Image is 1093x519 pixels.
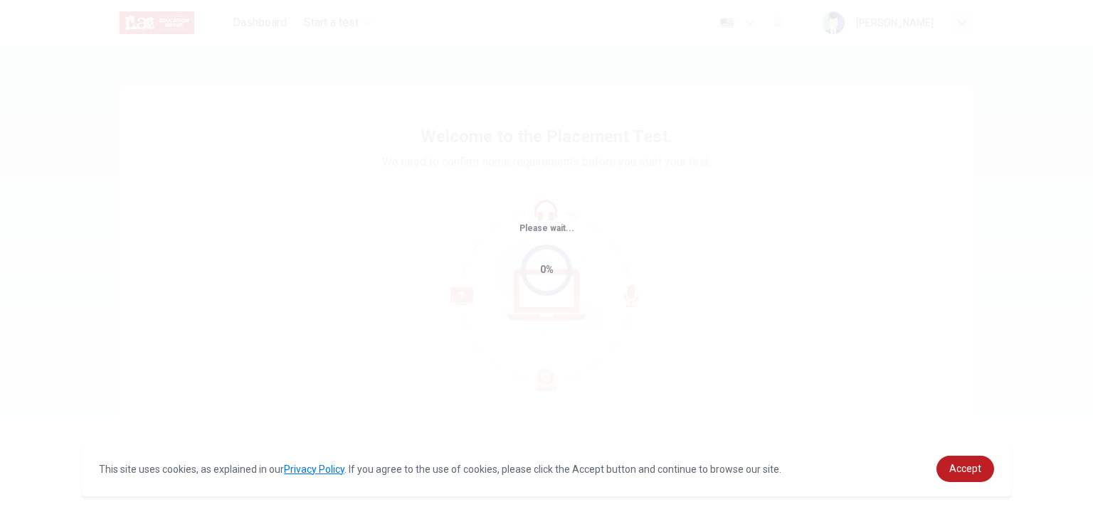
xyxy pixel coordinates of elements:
[99,464,781,475] span: This site uses cookies, as explained in our . If you agree to the use of cookies, please click th...
[82,442,1011,496] div: cookieconsent
[519,223,574,233] span: Please wait...
[949,463,981,474] span: Accept
[936,456,994,482] a: dismiss cookie message
[284,464,344,475] a: Privacy Policy
[540,262,554,278] div: 0%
